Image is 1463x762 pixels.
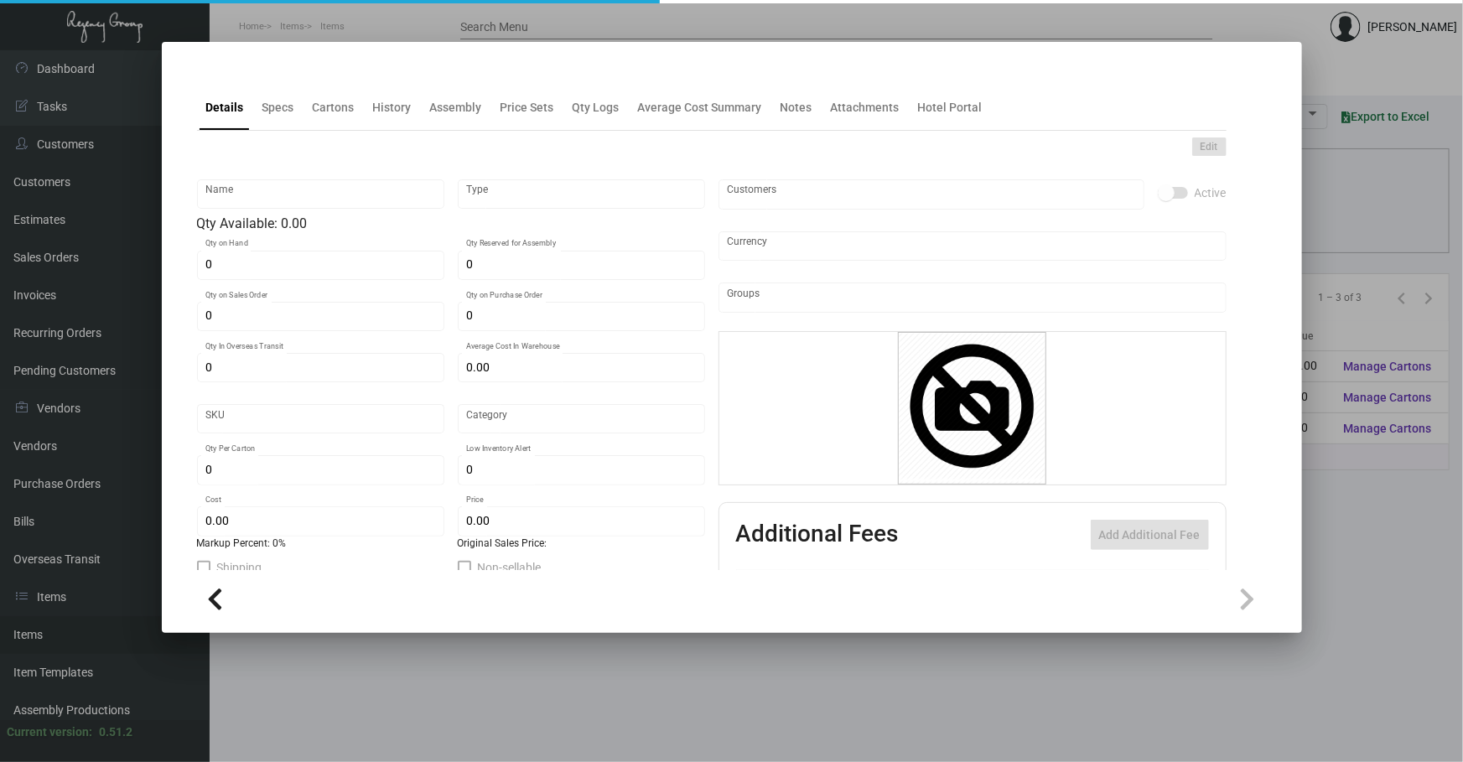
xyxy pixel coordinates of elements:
[197,214,705,234] div: Qty Available: 0.00
[99,723,132,741] div: 0.51.2
[313,99,355,117] div: Cartons
[918,99,983,117] div: Hotel Portal
[831,99,900,117] div: Attachments
[7,723,92,741] div: Current version:
[478,557,542,578] span: Non-sellable
[727,188,1135,201] input: Add new..
[1099,528,1201,542] span: Add Additional Fee
[1201,140,1218,154] span: Edit
[573,99,620,117] div: Qty Logs
[781,99,812,117] div: Notes
[1091,520,1209,550] button: Add Additional Fee
[736,520,899,550] h2: Additional Fees
[262,99,294,117] div: Specs
[501,99,554,117] div: Price Sets
[217,557,262,578] span: Shipping
[1195,183,1227,203] span: Active
[373,99,412,117] div: History
[1192,137,1227,156] button: Edit
[430,99,482,117] div: Assembly
[638,99,762,117] div: Average Cost Summary
[206,99,244,117] div: Details
[727,291,1217,304] input: Add new..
